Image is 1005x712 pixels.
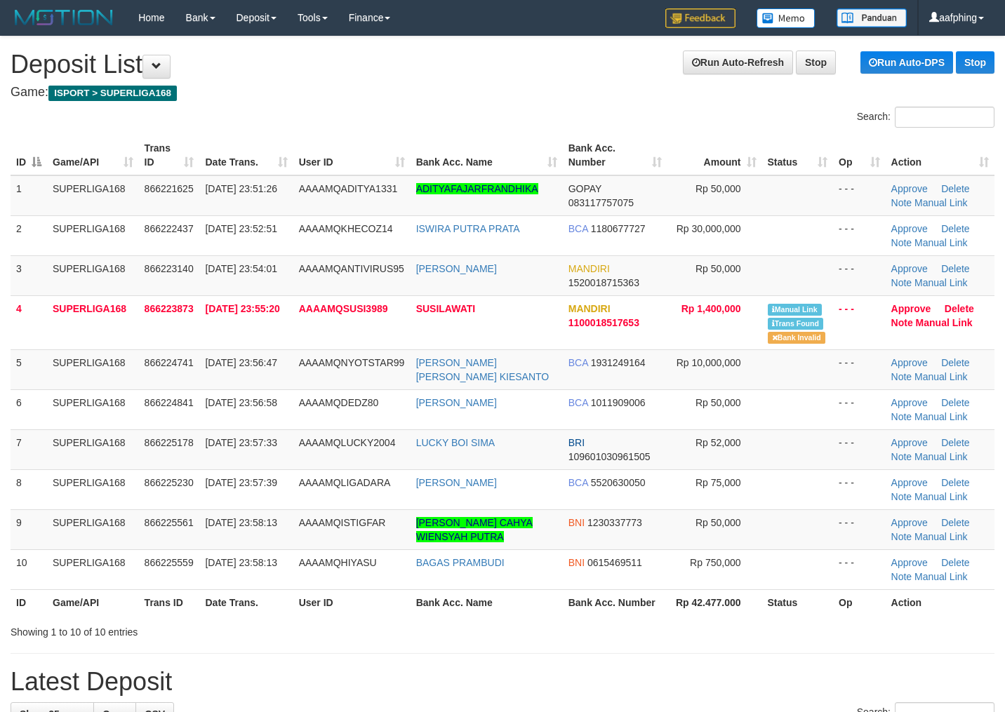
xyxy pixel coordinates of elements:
[591,357,646,368] span: Copy 1931249164 to clipboard
[47,295,139,349] td: SUPERLIGA168
[145,397,194,408] span: 866224841
[891,371,912,382] a: Note
[891,277,912,288] a: Note
[695,477,741,488] span: Rp 75,000
[11,389,47,429] td: 6
[416,263,497,274] a: [PERSON_NAME]
[205,183,277,194] span: [DATE] 23:51:26
[757,8,816,28] img: Button%20Memo.svg
[293,135,411,175] th: User ID: activate to sort column ascending
[205,437,277,448] span: [DATE] 23:57:33
[591,223,646,234] span: Copy 1180677727 to clipboard
[205,357,277,368] span: [DATE] 23:56:47
[205,477,277,488] span: [DATE] 23:57:39
[891,263,928,274] a: Approve
[416,357,550,382] a: [PERSON_NAME] [PERSON_NAME] KIESANTO
[568,397,588,408] span: BCA
[677,357,741,368] span: Rp 10,000,000
[416,517,533,542] a: [PERSON_NAME] CAHYA WIENSYAH PUTRA
[145,517,194,528] span: 866225561
[11,175,47,216] td: 1
[833,175,886,216] td: - - -
[568,223,588,234] span: BCA
[587,517,642,528] span: Copy 1230337773 to clipboard
[695,397,741,408] span: Rp 50,000
[11,135,47,175] th: ID: activate to sort column descending
[914,197,968,208] a: Manual Link
[891,183,928,194] a: Approve
[833,589,886,615] th: Op
[891,451,912,462] a: Note
[833,295,886,349] td: - - -
[145,183,194,194] span: 866221625
[145,357,194,368] span: 866224741
[299,223,393,234] span: AAAAMQKHECOZ14
[891,571,912,582] a: Note
[416,303,476,314] a: SUSILAWATI
[11,86,994,100] h4: Game:
[11,469,47,509] td: 8
[47,175,139,216] td: SUPERLIGA168
[299,557,377,568] span: AAAAMQHIYASU
[945,303,974,314] a: Delete
[568,183,601,194] span: GOPAY
[568,517,585,528] span: BNI
[568,317,639,328] span: Copy 1100018517653 to clipboard
[677,223,741,234] span: Rp 30,000,000
[941,397,969,408] a: Delete
[891,317,913,328] a: Note
[568,303,611,314] span: MANDIRI
[145,557,194,568] span: 866225559
[47,589,139,615] th: Game/API
[145,303,194,314] span: 866223873
[47,429,139,469] td: SUPERLIGA168
[11,215,47,255] td: 2
[768,332,825,344] span: Bank is not match
[914,411,968,422] a: Manual Link
[563,589,668,615] th: Bank Acc. Number
[11,668,994,696] h1: Latest Deposit
[833,135,886,175] th: Op: activate to sort column ascending
[690,557,740,568] span: Rp 750,000
[587,557,642,568] span: Copy 0615469511 to clipboard
[833,389,886,429] td: - - -
[665,8,736,28] img: Feedback.jpg
[411,135,563,175] th: Bank Acc. Name: activate to sort column ascending
[299,263,404,274] span: AAAAMQANTIVIRUS95
[299,477,391,488] span: AAAAMQLIGADARA
[914,277,968,288] a: Manual Link
[891,437,928,448] a: Approve
[416,397,497,408] a: [PERSON_NAME]
[941,477,969,488] a: Delete
[11,7,117,28] img: MOTION_logo.png
[199,589,293,615] th: Date Trans.
[145,437,194,448] span: 866225178
[145,477,194,488] span: 866225230
[914,491,968,502] a: Manual Link
[293,589,411,615] th: User ID
[941,357,969,368] a: Delete
[411,589,563,615] th: Bank Acc. Name
[591,477,646,488] span: Copy 5520630050 to clipboard
[762,589,834,615] th: Status
[833,215,886,255] td: - - -
[891,517,928,528] a: Approve
[47,389,139,429] td: SUPERLIGA168
[895,107,994,128] input: Search:
[11,349,47,389] td: 5
[199,135,293,175] th: Date Trans.: activate to sort column ascending
[667,135,761,175] th: Amount: activate to sort column ascending
[205,223,277,234] span: [DATE] 23:52:51
[914,571,968,582] a: Manual Link
[941,517,969,528] a: Delete
[891,223,928,234] a: Approve
[47,469,139,509] td: SUPERLIGA168
[139,589,200,615] th: Trans ID
[145,223,194,234] span: 866222437
[857,107,994,128] label: Search:
[11,619,408,639] div: Showing 1 to 10 of 10 entries
[914,371,968,382] a: Manual Link
[299,437,396,448] span: AAAAMQLUCKY2004
[11,429,47,469] td: 7
[695,517,741,528] span: Rp 50,000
